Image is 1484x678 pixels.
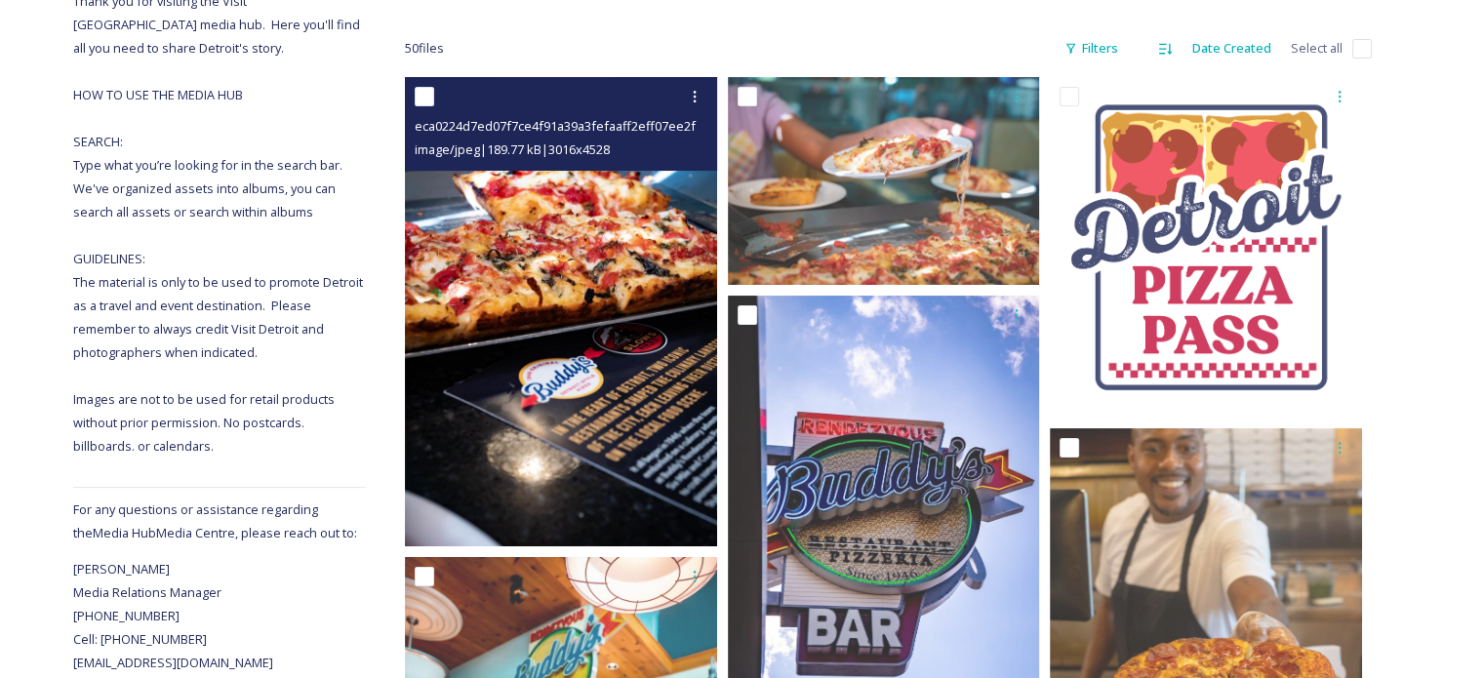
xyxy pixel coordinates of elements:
[1291,39,1343,58] span: Select all
[405,39,444,58] span: 50 file s
[73,500,357,541] span: For any questions or assistance regarding the Media Hub Media Centre, please reach out to:
[728,77,1040,285] img: 1c6a4b6899f77fafdbd745c9b4dd84feb69e209e9182ff2617977f1915c6f6de.jpg
[405,77,717,546] img: eca0224d7ed07f7ce4f91a39a3fefaaff2eff07ee2f1ff45c6accf592235c234.jpg
[1050,77,1362,418] img: Pizza-Pass_Logo_F.png
[73,560,273,671] span: [PERSON_NAME] Media Relations Manager [PHONE_NUMBER] Cell: [PHONE_NUMBER] [EMAIL_ADDRESS][DOMAIN_...
[415,140,610,158] span: image/jpeg | 189.77 kB | 3016 x 4528
[415,116,849,135] span: eca0224d7ed07f7ce4f91a39a3fefaaff2eff07ee2f1ff45c6accf592235c234.jpg
[1183,29,1281,67] div: Date Created
[1055,29,1128,67] div: Filters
